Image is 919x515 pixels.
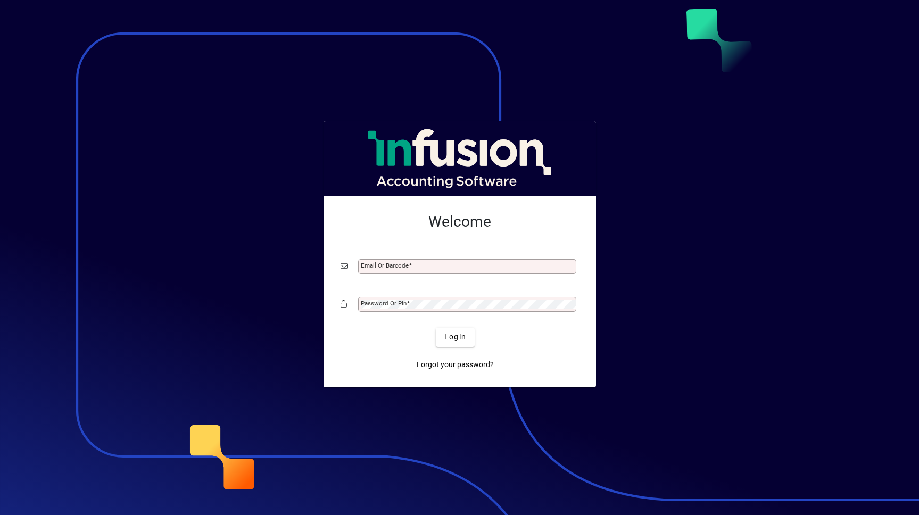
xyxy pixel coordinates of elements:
mat-label: Password or Pin [361,300,407,307]
h2: Welcome [341,213,579,231]
button: Login [436,328,475,347]
span: Forgot your password? [417,359,494,370]
mat-label: Email or Barcode [361,262,409,269]
a: Forgot your password? [412,355,498,375]
span: Login [444,331,466,343]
